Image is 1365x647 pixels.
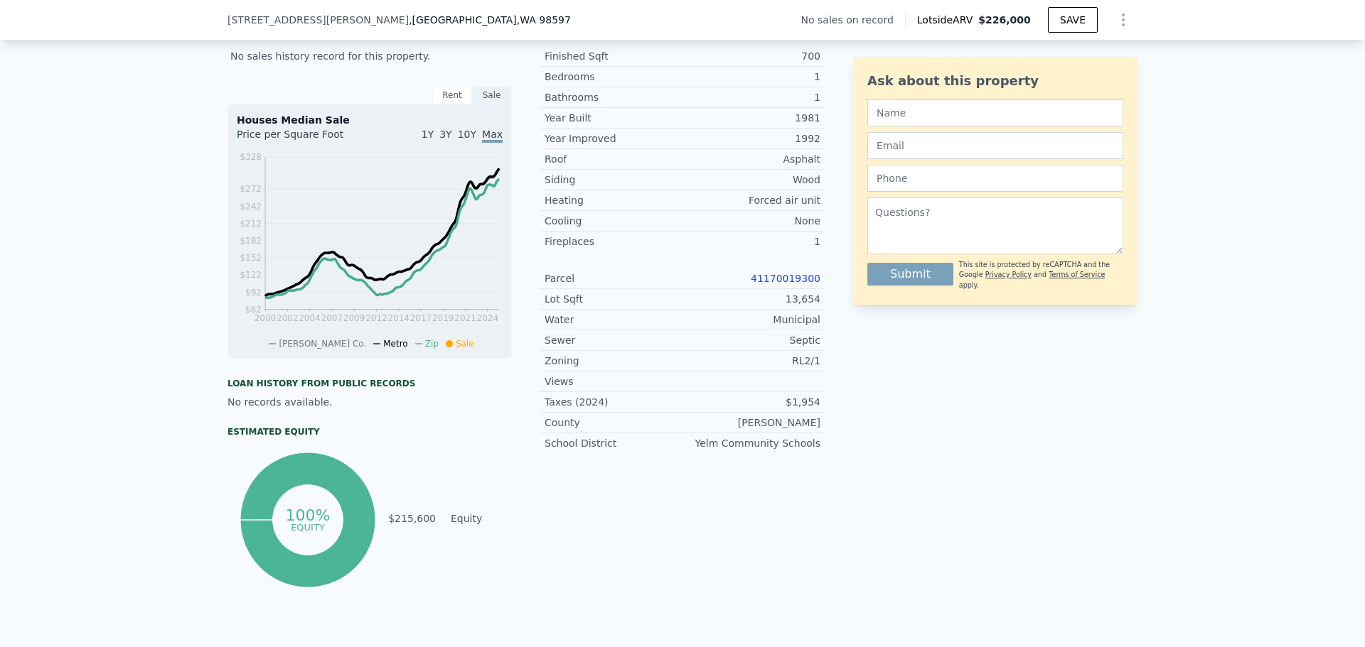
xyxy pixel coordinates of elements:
div: No sales history record for this property. [227,43,512,69]
div: 1992 [682,131,820,146]
tspan: $328 [240,152,262,162]
tspan: 2024 [477,313,499,323]
div: Parcel [545,271,682,286]
div: Sewer [545,333,682,347]
div: Siding [545,173,682,187]
div: Bedrooms [545,70,682,84]
div: 1 [682,234,820,249]
button: Show Options [1109,6,1137,34]
span: Zip [425,339,439,349]
div: Cooling [545,214,682,228]
div: RL2/1 [682,354,820,368]
span: $226,000 [978,14,1031,26]
div: Estimated Equity [227,426,512,437]
tspan: $182 [240,236,262,246]
tspan: $92 [245,288,262,298]
span: [STREET_ADDRESS][PERSON_NAME] [227,13,409,27]
button: Submit [867,263,953,286]
div: Water [545,312,682,327]
td: Equity [448,511,512,526]
a: Terms of Service [1049,271,1105,278]
tspan: 2019 [432,313,454,323]
input: Phone [867,165,1123,192]
span: Sale [456,339,474,349]
tspan: $122 [240,270,262,280]
div: 1981 [682,111,820,125]
tspan: equity [291,521,325,532]
span: , WA 98597 [517,14,571,26]
div: Loan history from public records [227,378,512,389]
div: Forced air unit [682,193,820,207]
span: 3Y [439,129,451,140]
tspan: $272 [240,184,262,194]
tspan: 2021 [454,313,476,323]
tspan: 2017 [410,313,432,323]
span: Metro [383,339,407,349]
div: Heating [545,193,682,207]
div: Septic [682,333,820,347]
div: Ask about this property [867,71,1123,91]
tspan: 2007 [321,313,343,323]
div: This site is protected by reCAPTCHA and the Google and apply. [959,260,1123,290]
div: Year Improved [545,131,682,146]
div: [PERSON_NAME] [682,415,820,430]
div: Houses Median Sale [237,113,503,127]
div: Roof [545,152,682,166]
div: Finished Sqft [545,49,682,63]
div: Rent [432,86,472,104]
div: No records available. [227,395,512,409]
div: 700 [682,49,820,63]
tspan: 100% [285,506,330,524]
span: 10Y [458,129,476,140]
tspan: 2004 [299,313,321,323]
div: Asphalt [682,152,820,166]
div: Price per Square Foot [237,127,370,150]
div: Lot Sqft [545,292,682,306]
div: $1,954 [682,395,820,409]
div: Views [545,374,682,388]
div: Year Built [545,111,682,125]
div: 1 [682,70,820,84]
tspan: 2009 [343,313,365,323]
a: Privacy Policy [985,271,1032,278]
button: SAVE [1048,7,1098,33]
div: Municipal [682,312,820,327]
tspan: 2012 [365,313,387,323]
td: $215,600 [387,511,437,526]
input: Name [867,99,1123,126]
span: 1Y [422,129,434,140]
tspan: 2014 [387,313,409,323]
tspan: $152 [240,253,262,263]
tspan: 2002 [277,313,299,323]
tspan: $212 [240,219,262,229]
div: Wood [682,173,820,187]
div: Yelm Community Schools [682,436,820,450]
div: County [545,415,682,430]
div: None [682,214,820,228]
span: [PERSON_NAME] Co. [279,339,366,349]
input: Email [867,132,1123,159]
div: Bathrooms [545,90,682,104]
tspan: $62 [245,305,262,315]
div: Taxes (2024) [545,395,682,409]
div: Sale [472,86,512,104]
div: No sales on record [801,13,905,27]
div: Fireplaces [545,234,682,249]
span: , [GEOGRAPHIC_DATA] [409,13,571,27]
span: Lotside ARV [917,13,978,27]
tspan: 2000 [255,313,277,323]
span: Max [482,129,503,143]
div: Zoning [545,354,682,368]
div: 1 [682,90,820,104]
div: School District [545,436,682,450]
div: 13,654 [682,292,820,306]
a: 41170019300 [751,273,820,284]
tspan: $242 [240,202,262,212]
